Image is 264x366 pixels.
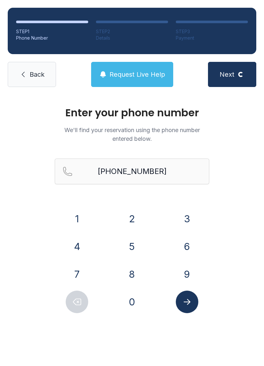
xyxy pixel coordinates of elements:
[121,291,143,313] button: 0
[121,263,143,285] button: 8
[176,35,248,41] div: Payment
[16,28,88,35] div: STEP 1
[55,159,209,184] input: Reservation phone number
[30,70,44,79] span: Back
[176,291,198,313] button: Submit lookup form
[66,207,88,230] button: 1
[96,35,168,41] div: Details
[176,207,198,230] button: 3
[176,263,198,285] button: 9
[66,263,88,285] button: 7
[16,35,88,41] div: Phone Number
[176,28,248,35] div: STEP 3
[121,235,143,258] button: 5
[176,235,198,258] button: 6
[109,70,165,79] span: Request Live Help
[220,70,234,79] span: Next
[55,126,209,143] p: We'll find your reservation using the phone number entered below.
[121,207,143,230] button: 2
[96,28,168,35] div: STEP 2
[66,235,88,258] button: 4
[55,108,209,118] h1: Enter your phone number
[66,291,88,313] button: Delete number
